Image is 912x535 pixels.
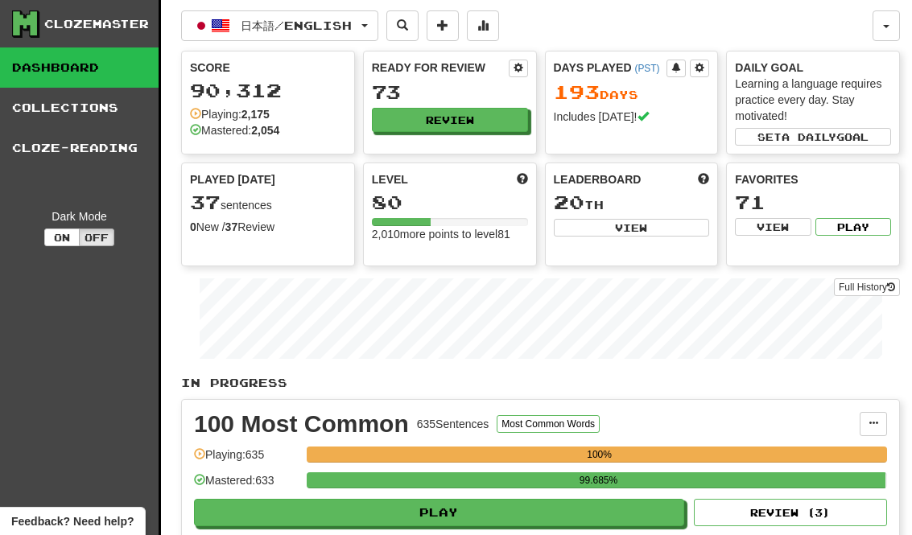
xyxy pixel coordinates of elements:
[735,218,811,236] button: View
[372,82,528,102] div: 73
[634,63,659,74] a: (PST)
[194,447,299,473] div: Playing: 635
[497,415,600,433] button: Most Common Words
[181,375,900,391] p: In Progress
[79,228,114,246] button: Off
[735,192,891,212] div: 71
[190,220,196,233] strong: 0
[44,228,80,246] button: On
[554,192,710,213] div: th
[782,131,836,142] span: a daily
[834,278,900,296] a: Full History
[694,499,887,526] button: Review (3)
[190,192,346,213] div: sentences
[735,60,891,76] div: Daily Goal
[44,16,149,32] div: Clozemaster
[372,226,528,242] div: 2,010 more points to level 81
[12,208,146,224] div: Dark Mode
[194,499,684,526] button: Play
[241,19,352,32] span: 日本語 / English
[190,60,346,76] div: Score
[190,106,270,122] div: Playing:
[190,80,346,101] div: 90,312
[554,171,642,187] span: Leaderboard
[225,220,238,233] strong: 37
[312,447,887,463] div: 100%
[554,219,710,237] button: View
[735,171,891,187] div: Favorites
[554,191,584,213] span: 20
[194,412,409,436] div: 100 Most Common
[554,109,710,125] div: Includes [DATE]!
[241,108,270,121] strong: 2,175
[312,472,885,488] div: 99.685%
[735,128,891,146] button: Seta dailygoal
[698,171,709,187] span: This week in points, UTC
[554,82,710,103] div: Day s
[427,10,459,41] button: Add sentence to collection
[251,124,279,137] strong: 2,054
[386,10,419,41] button: Search sentences
[815,218,891,236] button: Play
[190,171,275,187] span: Played [DATE]
[554,60,667,76] div: Days Played
[467,10,499,41] button: More stats
[11,513,134,529] span: Open feedback widget
[181,10,378,41] button: 日本語/English
[554,80,600,103] span: 193
[190,122,279,138] div: Mastered:
[372,60,509,76] div: Ready for Review
[194,472,299,499] div: Mastered: 633
[190,219,346,235] div: New / Review
[372,192,528,212] div: 80
[372,171,408,187] span: Level
[417,416,489,432] div: 635 Sentences
[735,76,891,124] div: Learning a language requires practice every day. Stay motivated!
[517,171,528,187] span: Score more points to level up
[372,108,528,132] button: Review
[190,191,221,213] span: 37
